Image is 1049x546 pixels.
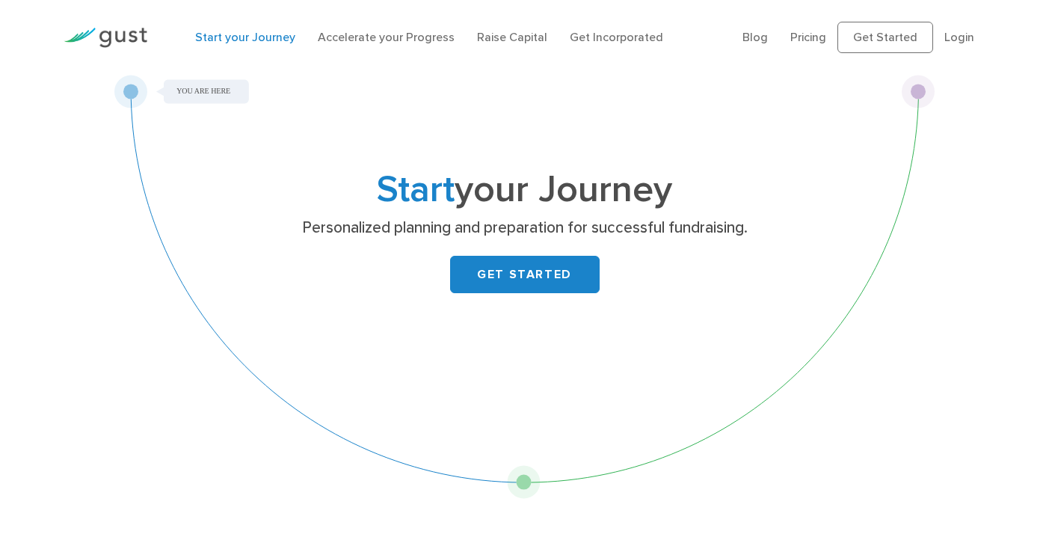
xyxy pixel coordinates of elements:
[450,256,600,293] a: GET STARTED
[195,30,295,44] a: Start your Journey
[477,30,547,44] a: Raise Capital
[570,30,663,44] a: Get Incorporated
[230,173,820,207] h1: your Journey
[944,30,974,44] a: Login
[235,218,814,239] p: Personalized planning and preparation for successful fundraising.
[742,30,768,44] a: Blog
[377,168,455,212] span: Start
[64,28,147,48] img: Gust Logo
[790,30,826,44] a: Pricing
[837,22,933,53] a: Get Started
[318,30,455,44] a: Accelerate your Progress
